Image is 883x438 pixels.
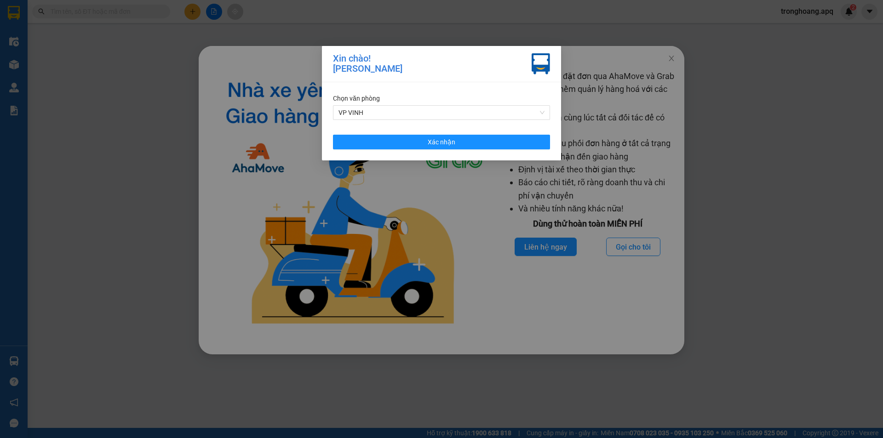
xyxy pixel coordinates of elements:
span: Xác nhận [428,137,455,147]
span: VP VINH [338,106,545,119]
div: Chọn văn phòng [333,93,550,103]
img: vxr-icon [532,53,550,74]
button: Xác nhận [333,135,550,149]
div: Xin chào! [PERSON_NAME] [333,53,402,74]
